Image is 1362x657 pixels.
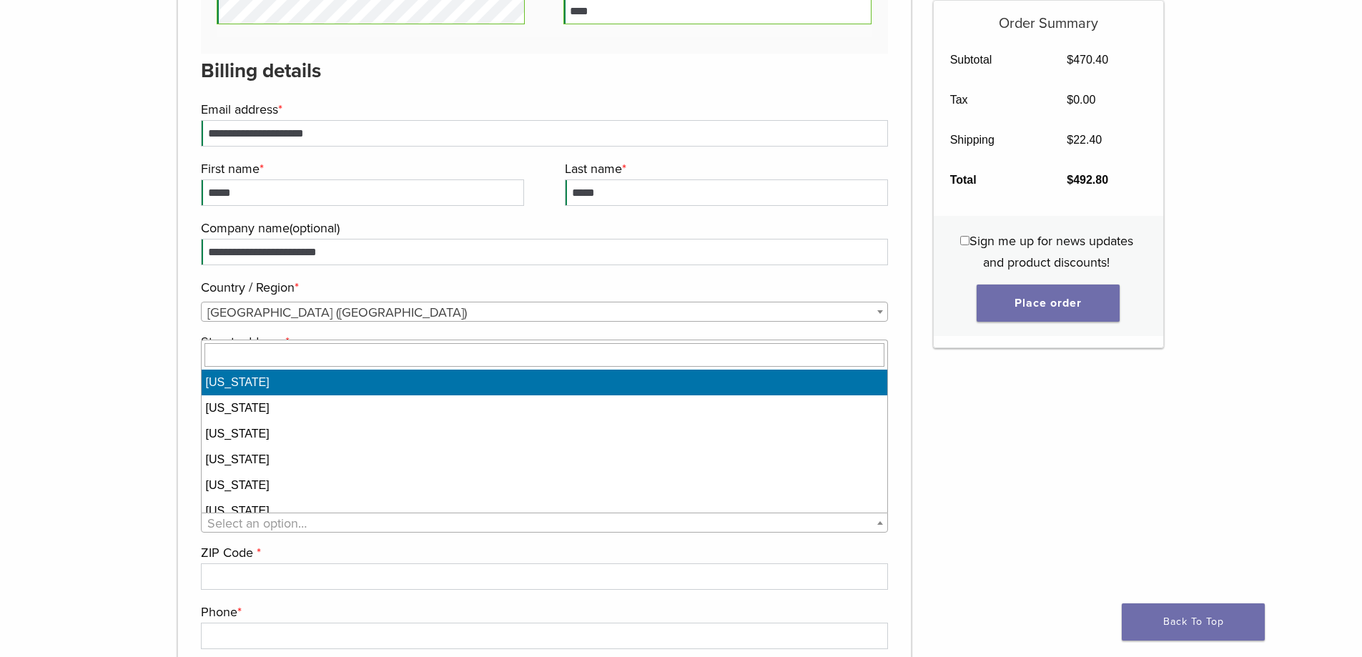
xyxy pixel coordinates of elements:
[202,370,888,395] li: [US_STATE]
[1067,54,1108,66] bdi: 470.40
[1067,134,1102,146] bdi: 22.40
[201,601,885,623] label: Phone
[934,40,1051,80] th: Subtotal
[202,498,888,524] li: [US_STATE]
[1067,94,1095,106] bdi: 0.00
[960,236,969,245] input: Sign me up for news updates and product discounts!
[969,233,1133,270] span: Sign me up for news updates and product discounts!
[934,160,1051,200] th: Total
[201,513,889,533] span: State
[1067,174,1073,186] span: $
[934,80,1051,120] th: Tax
[977,285,1120,322] button: Place order
[201,99,885,120] label: Email address
[201,54,889,88] h3: Billing details
[934,1,1163,32] h5: Order Summary
[201,542,885,563] label: ZIP Code
[202,447,888,473] li: [US_STATE]
[201,277,885,298] label: Country / Region
[565,158,884,179] label: Last name
[1067,94,1073,106] span: $
[202,473,888,498] li: [US_STATE]
[201,158,520,179] label: First name
[201,217,885,239] label: Company name
[934,120,1051,160] th: Shipping
[1067,134,1073,146] span: $
[202,302,888,322] span: United States (US)
[1067,174,1108,186] bdi: 492.80
[201,331,885,352] label: Street address
[202,421,888,447] li: [US_STATE]
[207,515,307,531] span: Select an option…
[1122,603,1265,641] a: Back To Top
[202,395,888,421] li: [US_STATE]
[1067,54,1073,66] span: $
[290,220,340,236] span: (optional)
[201,302,889,322] span: Country / Region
